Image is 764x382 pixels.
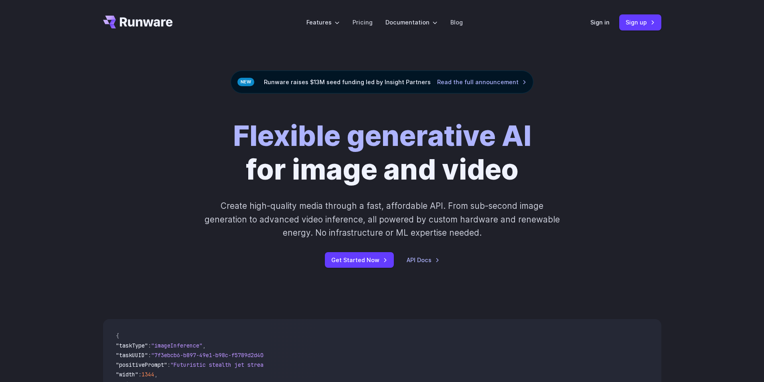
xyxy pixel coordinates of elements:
span: { [116,332,119,340]
label: Features [306,18,340,27]
h1: for image and video [233,119,531,186]
span: "positivePrompt" [116,361,167,368]
a: Sign in [590,18,610,27]
a: Get Started Now [325,252,394,268]
span: "7f3ebcb6-b897-49e1-b98c-f5789d2d40d7" [151,352,273,359]
a: Pricing [353,18,373,27]
a: Blog [450,18,463,27]
span: "imageInference" [151,342,203,349]
a: Go to / [103,16,173,28]
div: Runware raises $13M seed funding led by Insight Partners [231,71,533,93]
span: "taskType" [116,342,148,349]
label: Documentation [385,18,438,27]
span: : [148,352,151,359]
a: Sign up [619,14,661,30]
a: API Docs [407,255,440,265]
span: , [154,371,158,378]
strong: Flexible generative AI [233,119,531,153]
span: "width" [116,371,138,378]
span: : [138,371,142,378]
p: Create high-quality media through a fast, affordable API. From sub-second image generation to adv... [203,199,561,239]
span: 1344 [142,371,154,378]
a: Read the full announcement [437,77,527,87]
span: "taskUUID" [116,352,148,359]
span: , [203,342,206,349]
span: : [167,361,170,368]
span: : [148,342,151,349]
span: "Futuristic stealth jet streaking through a neon-lit cityscape with glowing purple exhaust" [170,361,462,368]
